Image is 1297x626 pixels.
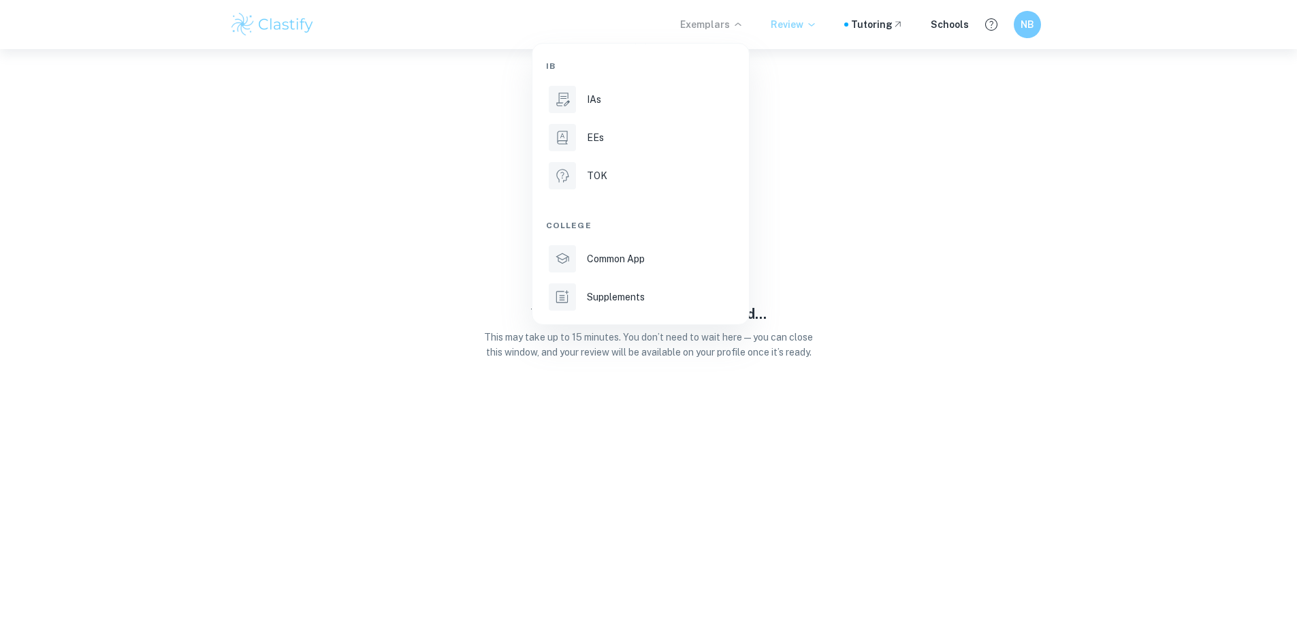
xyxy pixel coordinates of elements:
a: IAs [546,83,735,116]
a: EEs [546,121,735,154]
a: TOK [546,159,735,192]
p: IAs [587,92,601,107]
a: Common App [546,242,735,275]
p: TOK [587,168,607,183]
span: College [546,219,592,232]
p: Supplements [587,289,645,304]
p: Common App [587,251,645,266]
p: EEs [587,130,604,145]
a: Supplements [546,281,735,313]
span: IB [546,60,556,72]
